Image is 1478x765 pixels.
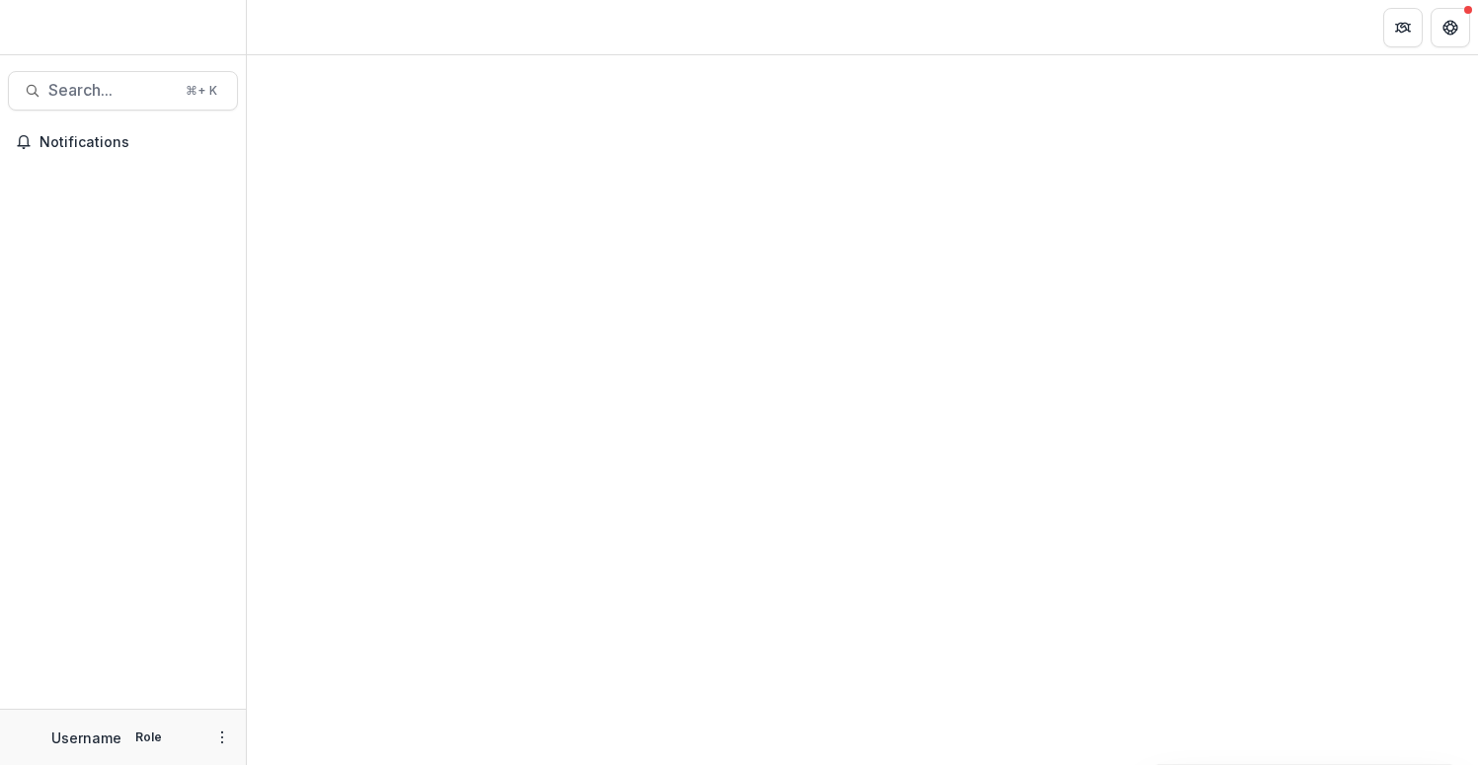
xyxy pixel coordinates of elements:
p: Role [129,728,168,746]
button: Search... [8,71,238,111]
button: Notifications [8,126,238,158]
nav: breadcrumb [255,13,339,41]
button: More [210,726,234,749]
div: ⌘ + K [182,80,221,102]
button: Get Help [1431,8,1470,47]
p: Username [51,727,121,748]
span: Notifications [39,134,230,151]
span: Search... [48,81,174,100]
button: Partners [1383,8,1423,47]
